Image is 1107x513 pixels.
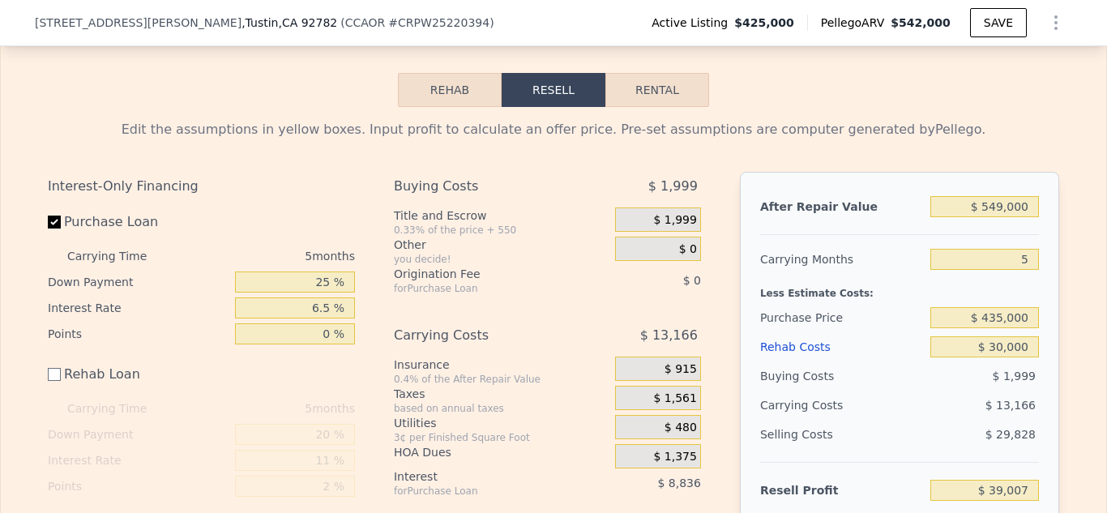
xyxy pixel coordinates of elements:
span: $ 480 [665,421,697,435]
div: for Purchase Loan [394,282,575,295]
span: [STREET_ADDRESS][PERSON_NAME] [35,15,241,31]
div: After Repair Value [760,192,924,221]
span: $ 1,375 [653,450,696,464]
div: Edit the assumptions in yellow boxes. Input profit to calculate an offer price. Pre-set assumptio... [48,120,1059,139]
span: $ 0 [679,242,697,257]
div: ( ) [340,15,494,31]
div: Insurance [394,357,609,373]
div: Interest-Only Financing [48,172,355,201]
div: Buying Costs [394,172,575,201]
span: Pellego ARV [821,15,891,31]
div: Taxes [394,386,609,402]
button: SAVE [970,8,1027,37]
span: $ 13,166 [640,321,698,350]
div: Carrying Time [67,243,173,269]
div: Points [48,321,229,347]
div: Interest Rate [48,447,229,473]
input: Purchase Loan [48,216,61,229]
span: $ 915 [665,362,697,377]
div: Points [48,473,229,499]
button: Rehab [398,73,502,107]
div: Interest Rate [48,295,229,321]
span: $425,000 [734,15,794,31]
div: Carrying Costs [760,391,861,420]
div: Carrying Months [760,245,924,274]
div: Rehab Costs [760,332,924,361]
span: $ 8,836 [657,477,700,489]
span: $ 1,999 [653,213,696,228]
div: Other [394,237,609,253]
span: # CRPW25220394 [388,16,489,29]
div: 0.4% of the After Repair Value [394,373,609,386]
span: $ 29,828 [985,428,1036,441]
div: based on annual taxes [394,402,609,415]
div: 0.33% of the price + 550 [394,224,609,237]
label: Rehab Loan [48,360,229,389]
span: $ 13,166 [985,399,1036,412]
span: $ 0 [683,274,701,287]
div: Less Estimate Costs: [760,274,1039,303]
div: Down Payment [48,269,229,295]
div: 5 months [179,395,355,421]
div: Buying Costs [760,361,924,391]
div: Purchase Price [760,303,924,332]
span: $542,000 [891,16,951,29]
div: you decide! [394,253,609,266]
div: Utilities [394,415,609,431]
button: Resell [502,73,605,107]
label: Purchase Loan [48,207,229,237]
div: Resell Profit [760,476,924,505]
div: Carrying Time [67,395,173,421]
span: , Tustin [241,15,337,31]
div: Title and Escrow [394,207,609,224]
div: Interest [394,468,575,485]
span: $ 1,999 [648,172,698,201]
div: Carrying Costs [394,321,575,350]
input: Rehab Loan [48,368,61,381]
div: for Purchase Loan [394,485,575,498]
span: $ 1,999 [993,370,1036,383]
div: 5 months [179,243,355,269]
div: Selling Costs [760,420,924,449]
span: , CA 92782 [278,16,337,29]
div: Origination Fee [394,266,575,282]
div: HOA Dues [394,444,609,460]
div: 3¢ per Finished Square Foot [394,431,609,444]
span: $ 1,561 [653,391,696,406]
span: CCAOR [345,16,386,29]
span: Active Listing [652,15,734,31]
button: Rental [605,73,709,107]
button: Show Options [1040,6,1072,39]
div: Down Payment [48,421,229,447]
